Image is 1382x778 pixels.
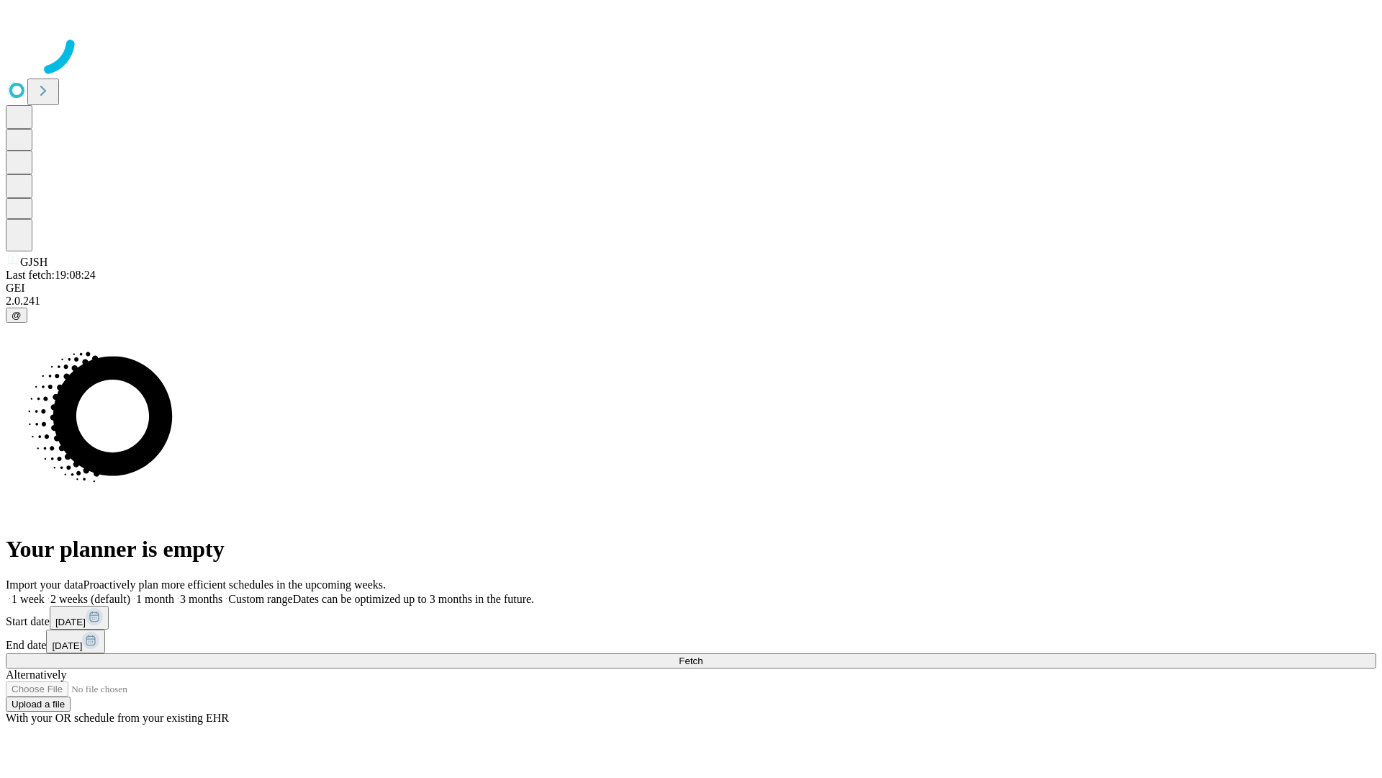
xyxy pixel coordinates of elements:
[50,606,109,630] button: [DATE]
[293,593,534,605] span: Dates can be optimized up to 3 months in the future.
[55,617,86,627] span: [DATE]
[6,669,66,681] span: Alternatively
[50,593,130,605] span: 2 weeks (default)
[6,269,96,281] span: Last fetch: 19:08:24
[6,630,1376,653] div: End date
[6,308,27,323] button: @
[20,256,48,268] span: GJSH
[52,640,82,651] span: [DATE]
[6,282,1376,295] div: GEI
[12,593,45,605] span: 1 week
[6,606,1376,630] div: Start date
[46,630,105,653] button: [DATE]
[228,593,292,605] span: Custom range
[6,536,1376,563] h1: Your planner is empty
[679,656,703,666] span: Fetch
[83,578,386,591] span: Proactively plan more efficient schedules in the upcoming weeks.
[180,593,222,605] span: 3 months
[6,712,229,724] span: With your OR schedule from your existing EHR
[6,653,1376,669] button: Fetch
[12,310,22,321] span: @
[6,697,71,712] button: Upload a file
[136,593,174,605] span: 1 month
[6,295,1376,308] div: 2.0.241
[6,578,83,591] span: Import your data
